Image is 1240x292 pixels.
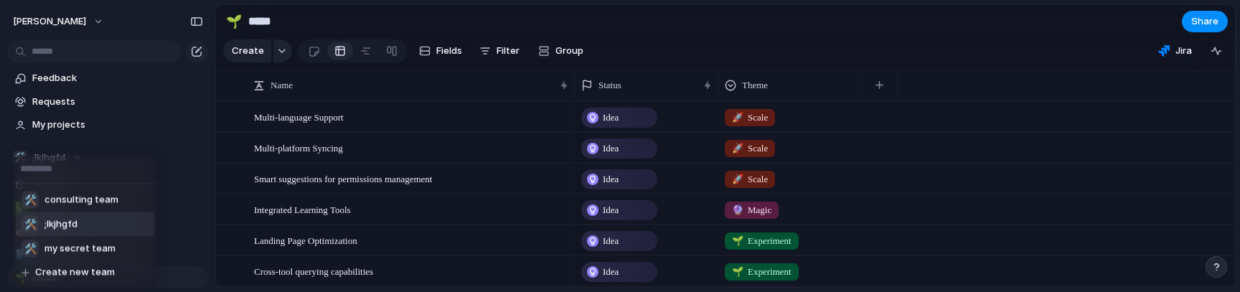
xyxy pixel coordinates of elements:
[35,265,115,280] span: Create new team
[44,193,118,207] span: consulting team
[22,240,39,258] div: 🛠️
[44,242,116,256] span: my secret team
[22,216,39,233] div: 🛠️
[44,217,77,232] span: ;lkjhgfd
[22,192,39,209] div: 🛠️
